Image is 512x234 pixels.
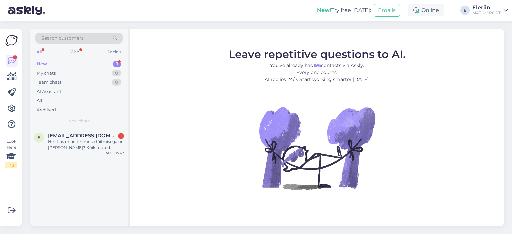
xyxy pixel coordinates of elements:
[118,133,124,139] div: 1
[103,151,124,156] div: [DATE] 15:47
[113,61,121,67] div: 1
[48,133,117,139] span: erki.rajangu@gmail.com
[37,107,56,113] div: Archived
[37,70,56,77] div: My chats
[472,5,508,16] a: EleriinMATKaSPORT
[37,97,42,104] div: All
[35,48,43,56] div: All
[229,62,406,83] p: You’ve already had contacts via Askly. Every one counts. AI replies 24/7. Start working smarter [...
[317,7,331,13] b: New!
[112,70,121,77] div: 0
[5,138,17,168] div: Look Here
[5,34,18,47] img: Askly Logo
[313,62,321,68] b: 196
[48,139,124,151] div: Hei! Kas minu tellimuse täitmisega on [PERSON_NAME]? Kõik tooted [PERSON_NAME] on jätkuvalt laos ...
[69,48,81,56] div: Web
[257,88,377,208] img: No Chat active
[112,79,121,86] div: 0
[472,5,501,10] div: Eleriin
[374,4,400,17] button: Emails
[472,10,501,16] div: MATKaSPORT
[37,61,47,67] div: New
[106,48,123,56] div: Socials
[229,47,406,60] span: Leave repetitive questions to AI.
[408,4,444,16] div: Online
[317,6,371,14] div: Try free [DATE]:
[5,162,17,168] div: 1 / 3
[38,135,40,140] span: e
[460,6,470,15] div: E
[37,88,61,95] div: AI Assistant
[41,35,84,42] span: Search customers
[68,118,90,124] span: New chats
[37,79,61,86] div: Team chats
